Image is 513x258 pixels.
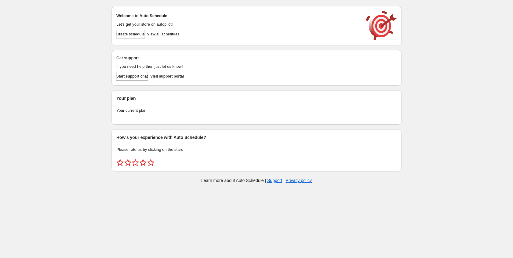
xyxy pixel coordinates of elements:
[116,32,145,37] span: Create schedule
[116,72,148,81] a: Start support chat
[267,178,282,183] a: Support
[116,147,397,153] p: Please rate us by clicking on the stars
[116,64,360,70] p: If you need help then just let us know!
[150,72,184,81] a: Visit support portal
[116,55,360,61] h2: Get support
[147,30,180,38] button: View all schedules
[116,30,145,38] button: Create schedule
[147,32,180,37] span: View all schedules
[116,21,360,27] p: Let's get your store on autopilot!
[116,13,360,19] h2: Welcome to Auto Schedule
[201,177,312,184] p: Learn more about Auto Schedule | |
[116,74,148,79] span: Start support chat
[150,74,184,79] span: Visit support portal
[116,134,397,140] h2: How's your experience with Auto Schedule?
[286,178,312,183] a: Privacy policy
[116,95,397,101] h2: Your plan
[116,107,397,114] p: Your current plan:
